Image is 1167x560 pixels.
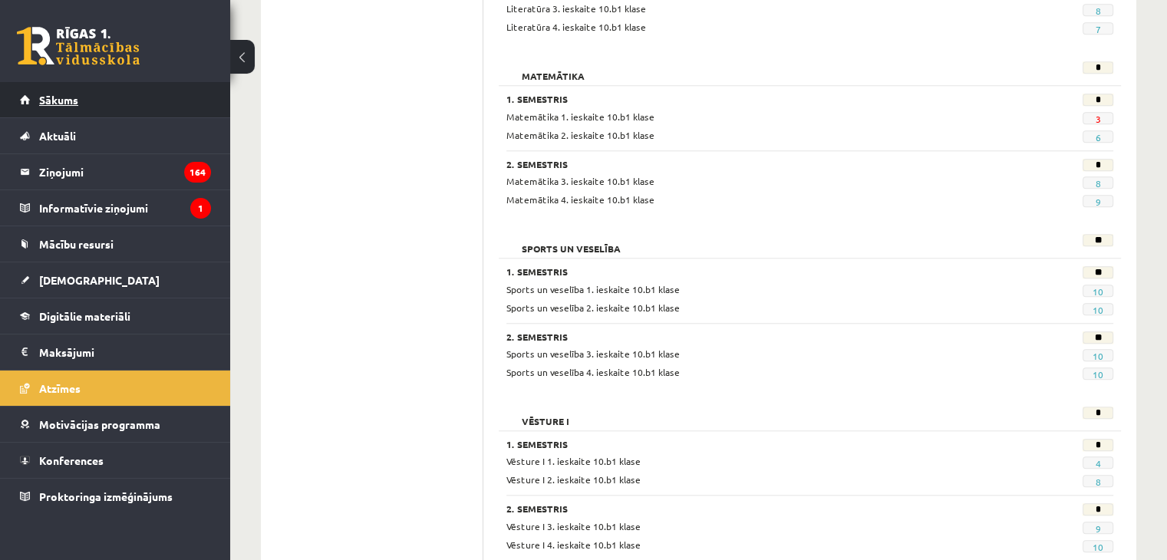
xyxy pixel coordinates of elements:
h3: 2. Semestris [506,503,1008,514]
span: Sports un veselība 1. ieskaite 10.b1 klase [506,283,680,295]
h3: 1. Semestris [506,94,1008,104]
a: 8 [1095,5,1100,17]
legend: Ziņojumi [39,154,211,189]
span: Atzīmes [39,381,81,395]
a: Aktuāli [20,118,211,153]
span: Vēsture I 2. ieskaite 10.b1 klase [506,473,641,486]
span: Sākums [39,93,78,107]
a: Konferences [20,443,211,478]
a: Proktoringa izmēģinājums [20,479,211,514]
a: Maksājumi [20,334,211,370]
span: Literatūra 4. ieskaite 10.b1 klase [506,21,646,33]
a: Rīgas 1. Tālmācības vidusskola [17,27,140,65]
span: Vēsture I 4. ieskaite 10.b1 klase [506,539,641,551]
span: Matemātika 1. ieskaite 10.b1 klase [506,110,654,123]
a: 10 [1093,304,1103,316]
span: [DEMOGRAPHIC_DATA] [39,273,160,287]
span: Motivācijas programma [39,417,160,431]
span: Matemātika 2. ieskaite 10.b1 klase [506,129,654,141]
a: 10 [1093,285,1103,298]
a: Atzīmes [20,371,211,406]
span: Sports un veselība 2. ieskaite 10.b1 klase [506,301,680,314]
a: 9 [1095,196,1100,208]
i: 164 [184,162,211,183]
a: Digitālie materiāli [20,298,211,334]
h3: 1. Semestris [506,266,1008,277]
a: 10 [1093,350,1103,362]
a: 8 [1095,476,1100,488]
legend: Informatīvie ziņojumi [39,190,211,226]
span: Proktoringa izmēģinājums [39,489,173,503]
span: Literatūra 3. ieskaite 10.b1 klase [506,2,646,15]
a: Sākums [20,82,211,117]
h2: Sports un veselība [506,234,636,249]
a: 8 [1095,177,1100,189]
span: Mācību resursi [39,237,114,251]
span: Vēsture I 1. ieskaite 10.b1 klase [506,455,641,467]
h3: 2. Semestris [506,331,1008,342]
a: [DEMOGRAPHIC_DATA] [20,262,211,298]
h2: Matemātika [506,61,600,77]
span: Vēsture I 3. ieskaite 10.b1 klase [506,520,641,532]
a: 7 [1095,23,1100,35]
a: 6 [1095,131,1100,143]
span: Sports un veselība 3. ieskaite 10.b1 klase [506,348,680,360]
a: Ziņojumi164 [20,154,211,189]
span: Konferences [39,453,104,467]
a: Mācību resursi [20,226,211,262]
a: 10 [1093,541,1103,553]
i: 1 [190,198,211,219]
span: Digitālie materiāli [39,309,130,323]
span: Aktuāli [39,129,76,143]
a: 9 [1095,522,1100,535]
span: Matemātika 4. ieskaite 10.b1 klase [506,193,654,206]
a: 4 [1095,457,1100,469]
span: Matemātika 3. ieskaite 10.b1 klase [506,175,654,187]
a: Motivācijas programma [20,407,211,442]
h3: 2. Semestris [506,159,1008,170]
h2: Vēsture I [506,407,585,422]
span: Sports un veselība 4. ieskaite 10.b1 klase [506,366,680,378]
a: 10 [1093,368,1103,380]
a: 3 [1095,113,1100,125]
h3: 1. Semestris [506,439,1008,450]
a: Informatīvie ziņojumi1 [20,190,211,226]
legend: Maksājumi [39,334,211,370]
